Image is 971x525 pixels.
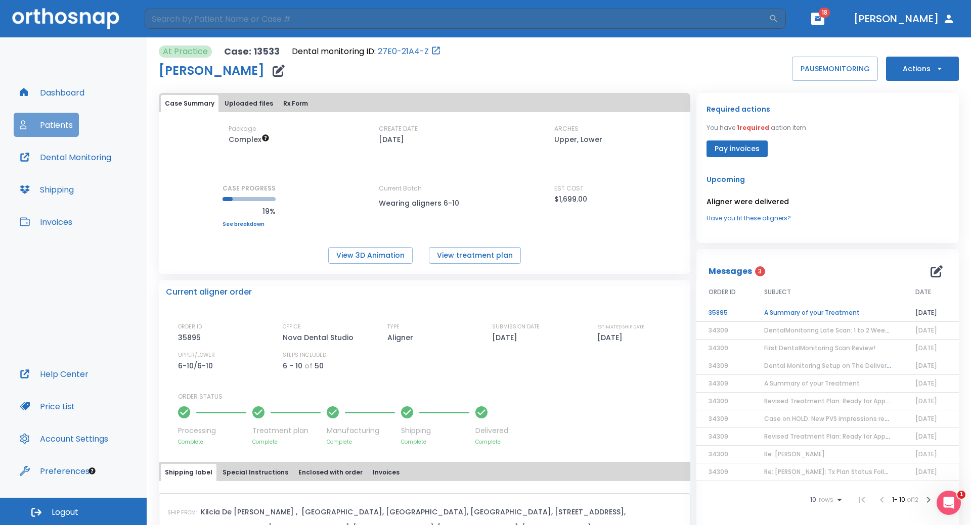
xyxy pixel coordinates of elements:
p: Complete [252,438,321,446]
td: 35895 [696,304,752,322]
p: 6-10/6-10 [178,360,216,372]
button: Pay invoices [707,140,768,157]
span: DentalMonitoring Late Scan: 1 to 2 Weeks Notification [764,326,930,335]
p: $1,699.00 [554,193,587,205]
button: Actions [886,57,959,81]
span: 3 [755,266,765,276]
p: Wearing aligners 6-10 [379,197,470,209]
p: Package [229,124,256,133]
span: 34309 [709,361,728,370]
span: [DATE] [915,414,937,423]
button: Invoices [369,464,404,481]
span: [DATE] [915,326,937,335]
span: Up to 50 Steps (100 aligners) [229,134,270,145]
p: Processing [178,425,246,436]
button: Case Summary [161,95,218,112]
span: 1 - 10 [892,495,907,504]
p: Upcoming [707,173,949,185]
p: STEPS INCLUDED [283,351,326,360]
p: Kilcia De [PERSON_NAME] , [201,506,297,518]
span: A Summary of your Treatment [764,379,860,388]
span: SUBJECT [764,288,791,297]
span: Revised Treatment Plan: Ready for Approval [764,397,901,405]
p: OFFICE [283,322,301,331]
p: Complete [178,438,246,446]
button: Account Settings [14,426,114,451]
span: of 12 [907,495,918,504]
div: Open patient in dental monitoring portal [292,45,441,58]
p: 19% [223,205,276,217]
span: 10 [810,496,816,503]
p: SHIP FROM: [167,508,197,517]
p: ORDER ID [178,322,202,331]
p: 35895 [178,331,204,344]
p: ESTIMATED SHIP DATE [597,322,644,331]
p: Aligner were delivered [707,196,949,208]
span: [DATE] [915,432,937,441]
p: [DATE] [597,331,626,344]
a: Have you fit these aligners? [707,214,949,223]
span: [DATE] [915,379,937,388]
button: Enclosed with order [294,464,367,481]
span: Re: [PERSON_NAME]: Tx Plan Status Follow-up 1 | [13533:34309] [764,467,957,476]
p: 6 - 10 [283,360,302,372]
button: Shipping [14,177,80,202]
span: [DATE] [915,361,937,370]
span: 34309 [709,397,728,405]
span: 34309 [709,450,728,458]
input: Search by Patient Name or Case # [145,9,769,29]
span: 34309 [709,379,728,388]
button: Patients [14,113,79,137]
span: [DATE] [915,450,937,458]
p: At Practice [163,45,208,58]
p: Complete [327,438,395,446]
span: Revised Treatment Plan: Ready for Approval [764,432,901,441]
p: TYPE [387,322,400,331]
span: 1 required [737,123,769,132]
div: tabs [161,464,688,481]
p: of [304,360,313,372]
p: ORDER STATUS [178,392,683,401]
button: Rx Form [279,95,312,112]
h1: [PERSON_NAME] [159,65,264,77]
span: [DATE] [915,344,937,352]
p: Messages [709,265,752,277]
p: Delivered [475,425,508,436]
button: Dental Monitoring [14,145,117,169]
a: Preferences [14,459,96,483]
p: Manufacturing [327,425,395,436]
p: ARCHES [554,124,579,133]
p: Shipping [401,425,469,436]
span: [DATE] [915,397,937,405]
span: 18 [819,8,830,18]
td: A Summary of your Treatment [752,304,903,322]
button: View treatment plan [429,247,521,264]
p: Required actions [707,103,770,115]
p: CASE PROGRESS [223,184,276,193]
span: First DentalMonitoring Scan Review! [764,344,875,352]
p: Complete [475,438,508,446]
button: Invoices [14,210,78,234]
button: View 3D Animation [328,247,413,264]
a: See breakdown [223,221,276,227]
span: Case on HOLD. New PVS impressions required [764,414,904,423]
p: [DATE] [379,133,404,146]
button: Help Center [14,362,95,386]
p: You have action item [707,123,806,132]
button: PAUSEMONITORING [792,57,878,81]
p: UPPER/LOWER [178,351,215,360]
button: Dashboard [14,80,91,105]
span: 34309 [709,326,728,335]
p: Current aligner order [166,286,252,298]
button: Special Instructions [218,464,292,481]
span: [DATE] [915,467,937,476]
p: Upper, Lower [554,133,602,146]
a: Price List [14,394,81,418]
